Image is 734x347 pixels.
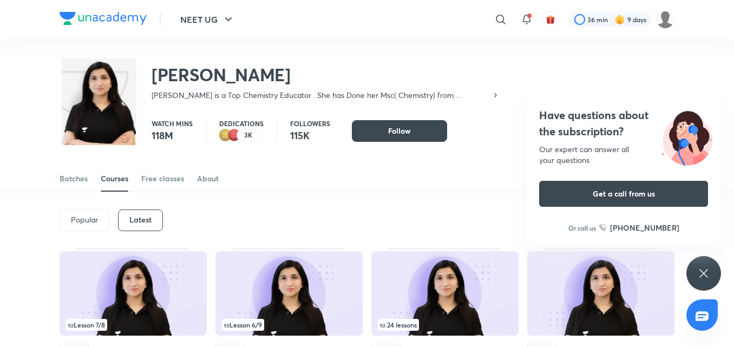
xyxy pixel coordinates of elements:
[101,166,128,192] a: Courses
[197,166,219,192] a: About
[101,173,128,184] div: Courses
[539,107,708,140] h4: Have questions about the subscription?
[656,10,674,29] img: Tarmanjot Singh
[71,215,98,224] p: Popular
[152,120,193,127] p: Watch mins
[378,319,512,331] div: infosection
[60,251,207,336] img: Thumbnail
[60,173,88,184] div: Batches
[152,129,193,142] p: 118M
[546,15,555,24] img: avatar
[539,181,708,207] button: Get a call from us
[60,12,147,28] a: Company Logo
[174,9,241,30] button: NEET UG
[141,173,184,184] div: Free classes
[68,322,105,328] span: Lesson 7 / 8
[290,120,330,127] p: Followers
[378,319,512,331] div: infocontainer
[653,107,721,166] img: ttu_illustration_new.svg
[60,166,88,192] a: Batches
[222,319,356,331] div: left
[527,251,674,336] img: Thumbnail
[542,11,559,28] button: avatar
[219,120,264,127] p: Dedications
[152,64,500,86] h2: [PERSON_NAME]
[215,251,363,336] img: Thumbnail
[222,319,356,331] div: infosection
[290,129,330,142] p: 115K
[141,166,184,192] a: Free classes
[197,173,219,184] div: About
[371,251,519,336] img: Thumbnail
[610,222,679,233] h6: [PHONE_NUMBER]
[614,14,625,25] img: streak
[62,61,136,152] img: class
[66,319,200,331] div: infocontainer
[219,129,232,142] img: educator badge2
[599,222,679,233] a: [PHONE_NUMBER]
[129,215,152,224] h6: Latest
[152,90,491,101] p: [PERSON_NAME] is a Top Chemistry Educator . She has Done her Msc( Chemistry) from [GEOGRAPHIC_DAT...
[60,12,147,25] img: Company Logo
[352,120,447,142] button: Follow
[568,223,596,233] p: Or call us
[66,319,200,331] div: left
[539,144,708,166] div: Our expert can answer all your questions
[380,322,417,328] span: 24 lessons
[378,319,512,331] div: left
[224,322,262,328] span: Lesson 6 / 9
[228,129,241,142] img: educator badge1
[388,126,411,136] span: Follow
[66,319,200,331] div: infosection
[244,132,252,139] p: 3K
[222,319,356,331] div: infocontainer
